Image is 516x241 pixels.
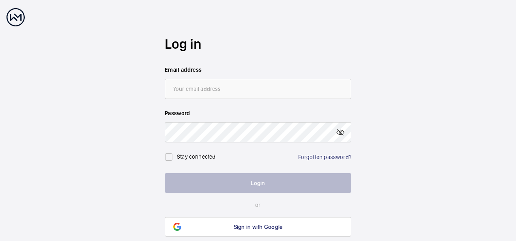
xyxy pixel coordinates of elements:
button: Login [165,173,351,193]
span: Sign in with Google [234,224,283,230]
label: Password [165,109,351,117]
h2: Log in [165,34,351,54]
a: Forgotten password? [298,154,351,160]
p: or [165,201,351,209]
label: Stay connected [177,153,216,160]
input: Your email address [165,79,351,99]
label: Email address [165,66,351,74]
